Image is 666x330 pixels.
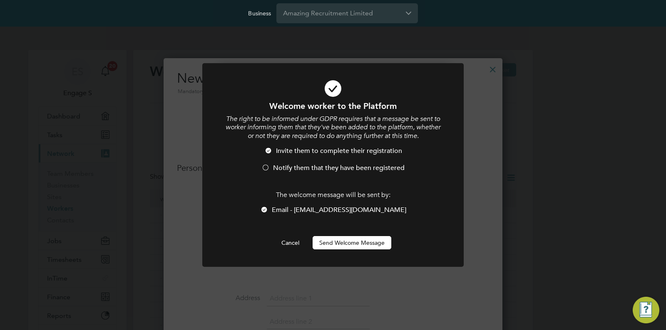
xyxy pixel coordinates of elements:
button: Send Welcome Message [313,236,391,249]
span: Email - [EMAIL_ADDRESS][DOMAIN_NAME] [272,206,406,214]
button: Engage Resource Center [633,297,659,323]
label: Business [248,10,271,17]
i: The right to be informed under GDPR requires that a message be sent to worker informing them that... [226,115,440,140]
p: The welcome message will be sent by: [225,191,441,199]
span: Invite them to complete their registration [276,147,402,155]
h1: Welcome worker to the Platform [225,101,441,111]
span: Notify them that they have been registered [273,164,405,172]
button: Cancel [275,236,306,249]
